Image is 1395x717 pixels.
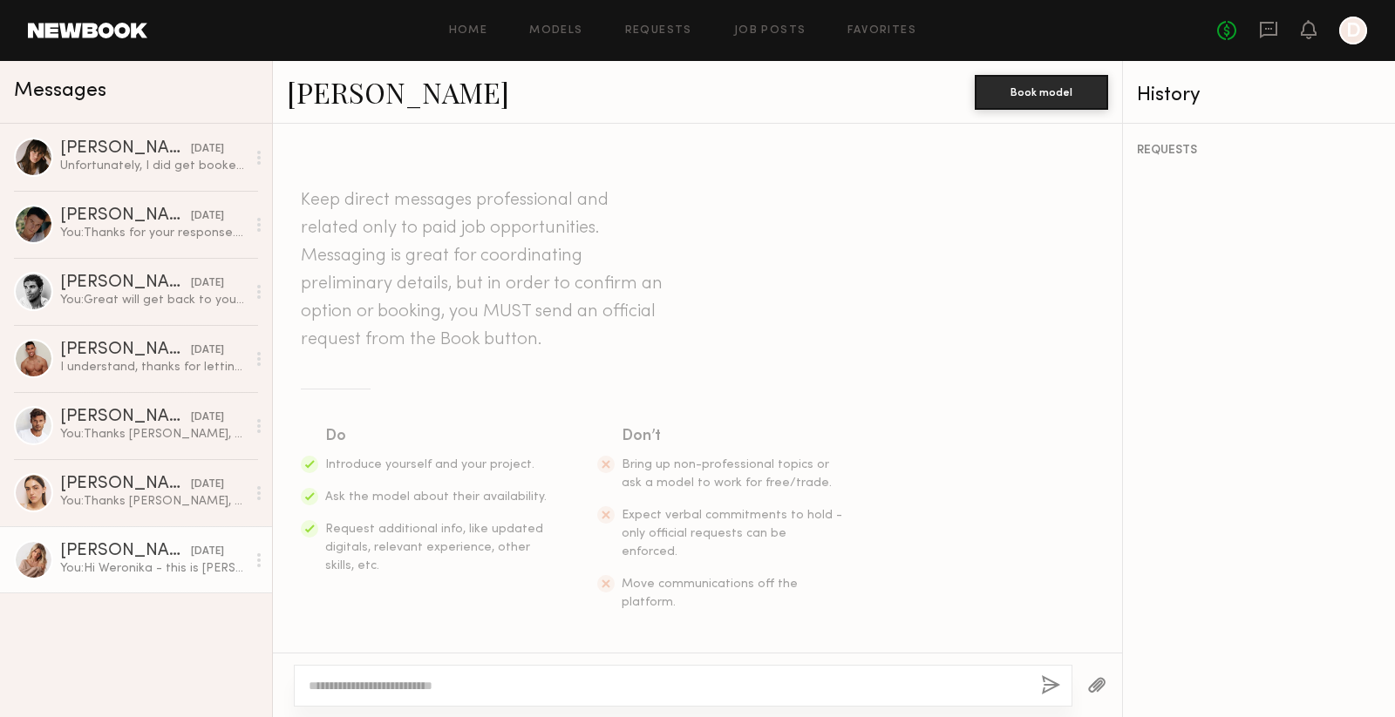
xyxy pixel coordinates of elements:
[325,424,548,449] div: Do
[622,510,842,558] span: Expect verbal commitments to hold - only official requests can be enforced.
[60,359,246,375] div: I understand, thanks for letting me know. I do see the rate range is up to $30/hour. Could I at l...
[734,25,806,37] a: Job Posts
[60,543,191,560] div: [PERSON_NAME]
[191,409,224,426] div: [DATE]
[847,25,916,37] a: Favorites
[60,225,246,241] div: You: Thanks for your response. We appreciate you!
[622,459,832,489] span: Bring up non-professional topics or ask a model to work for free/trade.
[60,560,246,577] div: You: Hi Weronika - this is [PERSON_NAME], the photographer for the “Active Wear / Sports Wear” pr...
[60,426,246,443] div: You: Thanks [PERSON_NAME], but the budget is set for this one. Stay in touch!
[1339,17,1367,44] a: D
[60,274,191,292] div: [PERSON_NAME]
[625,25,692,37] a: Requests
[191,141,224,158] div: [DATE]
[60,207,191,225] div: [PERSON_NAME]
[60,493,246,510] div: You: Thanks [PERSON_NAME], appreciate you!
[325,524,543,572] span: Request additional info, like updated digitals, relevant experience, other skills, etc.
[1137,145,1381,157] div: REQUESTS
[60,342,191,359] div: [PERSON_NAME]
[14,81,106,101] span: Messages
[449,25,488,37] a: Home
[287,73,509,111] a: [PERSON_NAME]
[622,424,845,449] div: Don’t
[975,84,1108,98] a: Book model
[325,491,547,503] span: Ask the model about their availability.
[1137,85,1381,105] div: History
[529,25,582,37] a: Models
[191,477,224,493] div: [DATE]
[325,459,534,470] span: Introduce yourself and your project.
[191,342,224,359] div: [DATE]
[60,292,246,308] div: You: Great will get back to you soon.
[60,158,246,174] div: Unfortunately, I did get booked out for something so I am no longer available for the dates
[60,140,191,158] div: [PERSON_NAME]
[622,578,798,608] span: Move communications off the platform.
[301,186,667,354] header: Keep direct messages professional and related only to paid job opportunities. Messaging is great ...
[191,544,224,560] div: [DATE]
[191,208,224,225] div: [DATE]
[191,275,224,292] div: [DATE]
[60,476,191,493] div: [PERSON_NAME]
[975,75,1108,110] button: Book model
[60,409,191,426] div: [PERSON_NAME]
